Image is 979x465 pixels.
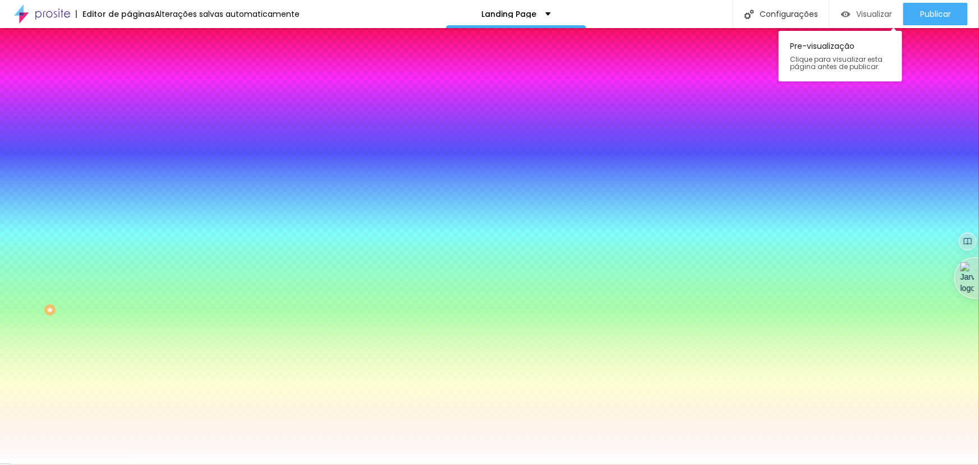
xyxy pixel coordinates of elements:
[790,56,891,70] span: Clique para visualizar esta página antes de publicar.
[841,10,851,19] img: view-1.svg
[482,10,537,18] p: Landing Page
[76,10,155,18] div: Editor de páginas
[856,10,892,19] span: Visualizar
[155,10,300,18] div: Alterações salvas automaticamente
[779,31,902,81] div: Pre-visualização
[744,10,754,19] img: Icone
[903,3,968,25] button: Publicar
[830,3,903,25] button: Visualizar
[920,10,951,19] span: Publicar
